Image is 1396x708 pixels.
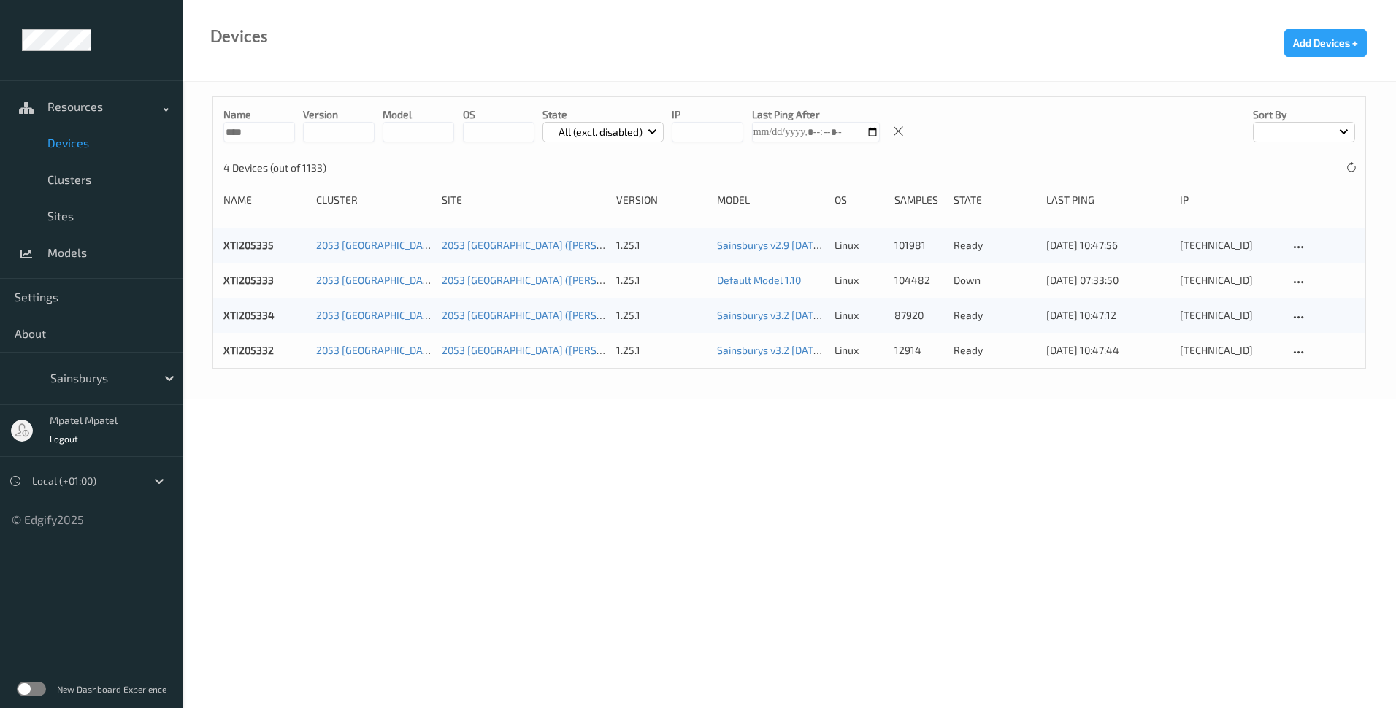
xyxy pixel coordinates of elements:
[210,29,268,44] div: Devices
[316,344,621,356] a: 2053 [GEOGRAPHIC_DATA] ([PERSON_NAME][GEOGRAPHIC_DATA])
[1180,238,1278,253] div: [TECHNICAL_ID]
[717,239,898,251] a: Sainsburys v2.9 [DATE] 10:55 Auto Save
[1046,308,1170,323] div: [DATE] 10:47:12
[717,309,900,321] a: Sainsburys v3.2 [DATE] 16:44 Auto Save
[616,308,707,323] div: 1.25.1
[442,193,607,207] div: Site
[316,274,621,286] a: 2053 [GEOGRAPHIC_DATA] ([PERSON_NAME][GEOGRAPHIC_DATA])
[442,309,746,321] a: 2053 [GEOGRAPHIC_DATA] ([PERSON_NAME][GEOGRAPHIC_DATA])
[1046,193,1170,207] div: Last Ping
[717,274,801,286] a: Default Model 1.10
[1046,343,1170,358] div: [DATE] 10:47:44
[223,107,295,122] p: Name
[1046,273,1170,288] div: [DATE] 07:33:50
[894,193,944,207] div: Samples
[223,274,274,286] a: XTI205333
[954,238,1036,253] p: ready
[463,107,534,122] p: OS
[1180,343,1278,358] div: [TECHNICAL_ID]
[835,238,884,253] p: linux
[223,193,306,207] div: Name
[1253,107,1355,122] p: Sort by
[1180,193,1278,207] div: ip
[894,238,944,253] div: 101981
[542,107,664,122] p: State
[1284,29,1367,57] button: Add Devices +
[835,343,884,358] p: linux
[223,239,274,251] a: XTI205335
[442,344,746,356] a: 2053 [GEOGRAPHIC_DATA] ([PERSON_NAME][GEOGRAPHIC_DATA])
[616,238,707,253] div: 1.25.1
[1180,273,1278,288] div: [TECHNICAL_ID]
[954,273,1036,288] p: down
[894,343,944,358] div: 12914
[752,107,880,122] p: Last Ping After
[553,125,648,139] p: All (excl. disabled)
[303,107,375,122] p: version
[894,273,944,288] div: 104482
[835,308,884,323] p: linux
[316,309,621,321] a: 2053 [GEOGRAPHIC_DATA] ([PERSON_NAME][GEOGRAPHIC_DATA])
[442,239,746,251] a: 2053 [GEOGRAPHIC_DATA] ([PERSON_NAME][GEOGRAPHIC_DATA])
[383,107,454,122] p: model
[717,344,900,356] a: Sainsburys v3.2 [DATE] 16:44 Auto Save
[954,193,1036,207] div: State
[616,273,707,288] div: 1.25.1
[672,107,743,122] p: IP
[223,309,275,321] a: XTI205334
[835,273,884,288] p: linux
[835,193,884,207] div: OS
[316,239,621,251] a: 2053 [GEOGRAPHIC_DATA] ([PERSON_NAME][GEOGRAPHIC_DATA])
[223,344,274,356] a: XTI205332
[616,193,707,207] div: version
[316,193,432,207] div: Cluster
[223,161,333,175] p: 4 Devices (out of 1133)
[954,343,1036,358] p: ready
[954,308,1036,323] p: ready
[1046,238,1170,253] div: [DATE] 10:47:56
[717,193,824,207] div: Model
[894,308,944,323] div: 87920
[1180,308,1278,323] div: [TECHNICAL_ID]
[442,274,746,286] a: 2053 [GEOGRAPHIC_DATA] ([PERSON_NAME][GEOGRAPHIC_DATA])
[616,343,707,358] div: 1.25.1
